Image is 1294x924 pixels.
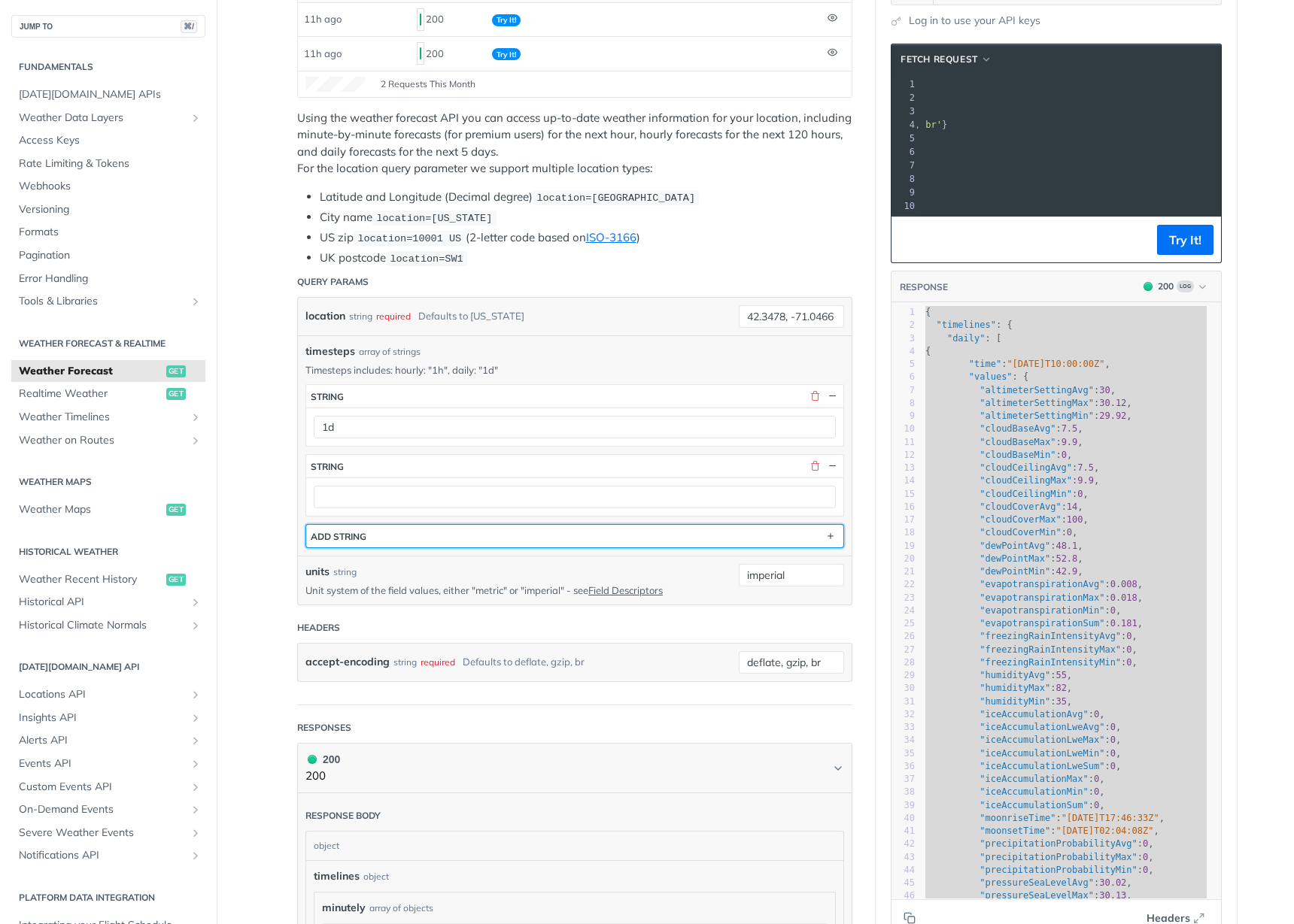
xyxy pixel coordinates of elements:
span: "cloudBaseMax" [980,437,1056,447]
span: : , [925,398,1132,408]
span: On-Demand Events [19,802,186,817]
span: timesteps [305,344,355,359]
span: : , [925,566,1083,577]
span: "freezingRainIntensityAvg" [980,631,1121,641]
div: ADD string [311,531,366,542]
div: 25 [892,617,915,630]
button: RESPONSE [899,280,949,295]
span: : { [925,320,1013,330]
p: Using the weather forecast API you can access up-to-date weather information for your location, i... [297,110,852,177]
span: fetch Request [901,53,978,66]
span: : , [925,670,1072,680]
div: 16 [892,501,915,514]
span: 0 [1126,657,1131,668]
span: 0.181 [1110,618,1138,629]
button: string [306,455,843,477]
span: [DATE][DOMAIN_NAME] APIs [19,87,202,102]
span: location=SW1 [390,253,463,265]
div: 200 [305,751,340,768]
span: : , [925,696,1072,707]
span: : , [925,709,1105,720]
a: Historical Climate NormalsShow subpages for Historical Climate Normals [11,614,205,637]
a: Weather TimelinesShow subpages for Weather Timelines [11,406,205,429]
span: "humidityMin" [980,696,1050,707]
a: Weather Data LayersShow subpages for Weather Data Layers [11,107,205,129]
span: Custom Events API [19,780,186,795]
span: 0 [1094,709,1099,720]
span: 0 [1126,631,1131,641]
div: 200 [417,7,480,32]
button: 200 200200 [305,751,844,785]
div: 200 [417,41,480,66]
span: "iceAccumulationLweAvg" [980,722,1104,732]
div: 27 [892,644,915,656]
a: ISO-3166 [586,230,636,244]
div: 6 [892,145,917,159]
span: "cloudCeilingAvg" [980,462,1072,473]
span: 0 [1110,735,1116,745]
p: Timesteps includes: hourly: "1h", daily: "1d" [305,363,844,377]
div: 38 [892,786,915,798]
h2: [DATE][DOMAIN_NAME] API [11,660,205,674]
svg: Chevron [832,762,844,774]
span: : [ [925,333,1001,344]
div: 8 [892,172,917,186]
span: : , [925,385,1116,395]
span: 52.8 [1056,553,1077,564]
div: string [333,565,357,579]
button: Show subpages for Severe Weather Events [190,827,202,839]
span: : , [925,761,1121,771]
div: 35 [892,747,915,760]
h2: Weather Forecast & realtime [11,337,205,350]
button: Show subpages for Weather Timelines [190,411,202,423]
span: : , [925,774,1105,784]
div: 24 [892,604,915,617]
div: 23 [892,592,915,604]
span: 0 [1110,722,1116,732]
span: Locations API [19,687,186,702]
button: Show subpages for Custom Events API [190,781,202,793]
span: "iceAccumulationLweSum" [980,761,1104,771]
div: 19 [892,540,915,553]
span: 200 [1144,282,1153,291]
span: : , [925,657,1138,668]
button: Show subpages for On-Demand Events [190,804,202,816]
span: 0 [1126,644,1131,655]
span: 29.92 [1099,410,1126,421]
div: 1 [892,77,917,91]
span: Realtime Weather [19,386,163,401]
span: 200 [308,755,317,764]
a: Access Keys [11,129,205,152]
span: 0 [1067,527,1072,538]
span: : { [925,371,1028,382]
span: 9.9 [1062,437,1078,447]
span: get [166,574,186,586]
button: Show subpages for Events API [190,758,202,770]
span: : , [925,489,1089,499]
button: Copy to clipboard [899,229,920,251]
span: "dewPointMax" [980,553,1050,564]
span: 100 [1067,514,1083,525]
button: Show subpages for Locations API [190,689,202,701]
div: 12 [892,449,915,462]
span: 30.12 [1099,398,1126,408]
span: 48.1 [1056,541,1077,551]
span: Notifications API [19,848,186,863]
div: 20 [892,553,915,565]
div: 4 [892,345,915,358]
span: : , [925,501,1083,512]
span: Weather Data Layers [19,111,186,126]
div: 10 [892,423,915,435]
span: 82 [1056,683,1066,693]
span: : , [925,423,1083,434]
span: "cloudCeilingMin" [980,489,1072,499]
div: 34 [892,734,915,747]
span: : , [925,748,1121,759]
button: Show subpages for Tools & Libraries [190,295,202,307]
div: string [393,651,417,673]
div: Defaults to deflate, gzip, br [463,651,585,673]
span: "freezingRainIntensityMin" [980,657,1121,668]
span: "humidityMax" [980,683,1050,693]
span: "daily" [947,333,986,344]
button: Hide [825,389,839,403]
